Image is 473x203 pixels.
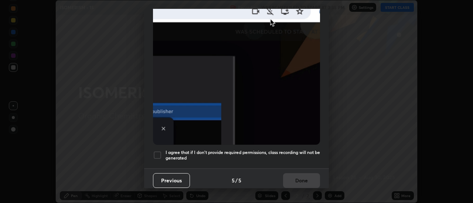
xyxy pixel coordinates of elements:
h4: / [235,176,238,184]
h5: I agree that if I don't provide required permissions, class recording will not be generated [166,150,320,161]
button: Previous [153,173,190,188]
h4: 5 [238,176,241,184]
h4: 5 [232,176,235,184]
